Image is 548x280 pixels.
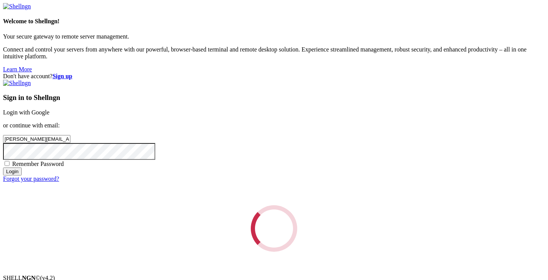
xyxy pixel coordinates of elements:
h4: Welcome to Shellngn! [3,18,545,25]
div: Don't have account? [3,73,545,80]
span: Remember Password [12,161,64,167]
img: Shellngn [3,80,31,87]
input: Login [3,167,22,175]
img: Shellngn [3,3,31,10]
p: or continue with email: [3,122,545,129]
a: Sign up [53,73,72,79]
a: Login with Google [3,109,49,116]
h3: Sign in to Shellngn [3,93,545,102]
p: Your secure gateway to remote server management. [3,33,545,40]
div: Loading... [243,198,305,259]
a: Forgot your password? [3,175,59,182]
p: Connect and control your servers from anywhere with our powerful, browser-based terminal and remo... [3,46,545,60]
input: Email address [3,135,70,143]
a: Learn More [3,66,32,72]
input: Remember Password [5,161,10,166]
